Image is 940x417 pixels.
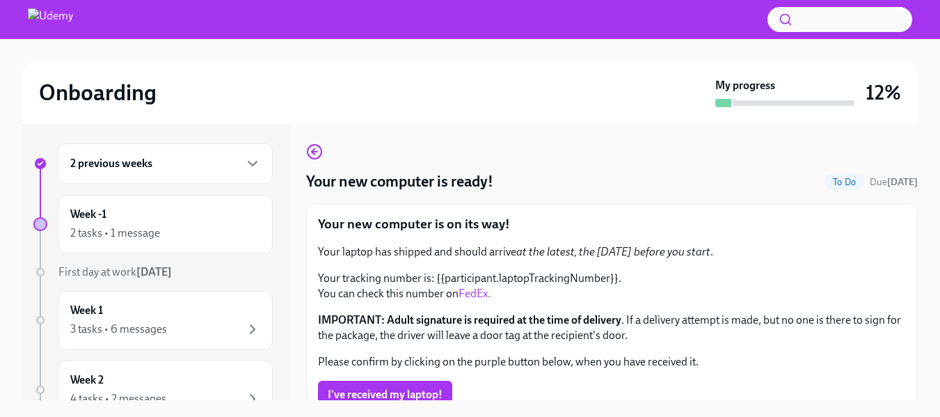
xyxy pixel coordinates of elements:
img: Udemy [28,8,73,31]
div: 4 tasks • 2 messages [70,391,166,407]
h3: 12% [866,80,901,105]
span: Due [870,176,918,188]
a: Week -12 tasks • 1 message [33,195,273,253]
a: FedEx. [459,287,491,300]
a: Week 13 tasks • 6 messages [33,291,273,349]
span: I've received my laptop! [328,388,443,402]
h6: Week 2 [70,372,104,388]
h6: 2 previous weeks [70,156,152,171]
em: at the latest, the [DATE] before you start [516,245,710,258]
div: 2 tasks • 1 message [70,226,160,241]
h2: Onboarding [39,79,157,107]
span: To Do [825,177,864,187]
div: 3 tasks • 6 messages [70,322,167,337]
p: Your laptop has shipped and should arrive . [318,244,906,260]
strong: [DATE] [887,176,918,188]
h4: Your new computer is ready! [306,171,493,192]
strong: My progress [715,78,775,93]
strong: [DATE] [136,265,172,278]
p: Please confirm by clicking on the purple button below, when you have received it. [318,354,906,370]
p: . If a delivery attempt is made, but no one is there to sign for the package, the driver will lea... [318,313,906,343]
span: First day at work [58,265,172,278]
p: Your tracking number is: {{participant.laptopTrackingNumber}}. You can check this number on [318,271,906,301]
p: Your new computer is on its way! [318,215,906,233]
button: I've received my laptop! [318,381,452,409]
h6: Week -1 [70,207,106,222]
strong: IMPORTANT: Adult signature is required at the time of delivery [318,313,621,326]
div: 2 previous weeks [58,143,273,184]
a: First day at work[DATE] [33,265,273,280]
h6: Week 1 [70,303,103,318]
